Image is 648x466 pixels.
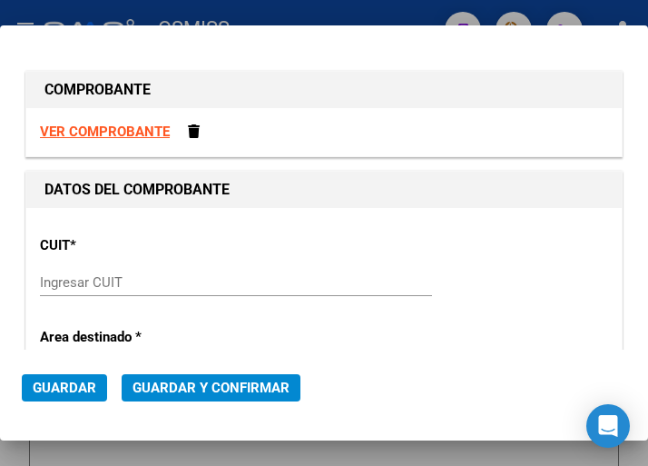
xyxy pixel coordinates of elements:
[40,235,211,256] p: CUIT
[33,380,96,396] span: Guardar
[133,380,290,396] span: Guardar y Confirmar
[122,374,300,402] button: Guardar y Confirmar
[586,404,630,448] div: Open Intercom Messenger
[40,327,211,348] p: Area destinado *
[22,374,107,402] button: Guardar
[40,124,170,140] a: VER COMPROBANTE
[44,181,230,198] strong: DATOS DEL COMPROBANTE
[44,81,151,98] strong: COMPROBANTE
